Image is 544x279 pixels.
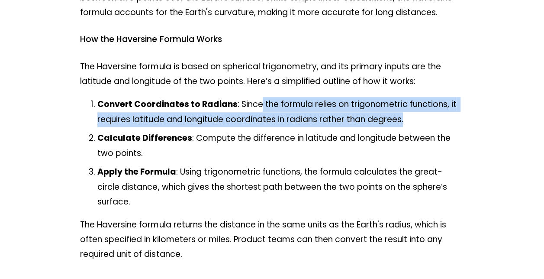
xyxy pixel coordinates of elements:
[97,98,237,110] strong: Convert Coordinates to Radians
[80,59,464,89] p: The Haversine formula is based on spherical trigonometry, and its primary inputs are the latitude...
[97,132,192,144] strong: Calculate Differences
[97,165,464,209] p: : Using trigonometric functions, the formula calculates the great-circle distance, which gives th...
[80,34,464,45] h4: How the Haversine Formula Works
[97,131,464,160] p: : Compute the difference in latitude and longitude between the two points.
[97,97,464,127] p: : Since the formula relies on trigonometric functions, it requires latitude and longitude coordin...
[97,166,176,178] strong: Apply the Formula
[80,217,464,262] p: The Haversine formula returns the distance in the same units as the Earth's radius, which is ofte...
